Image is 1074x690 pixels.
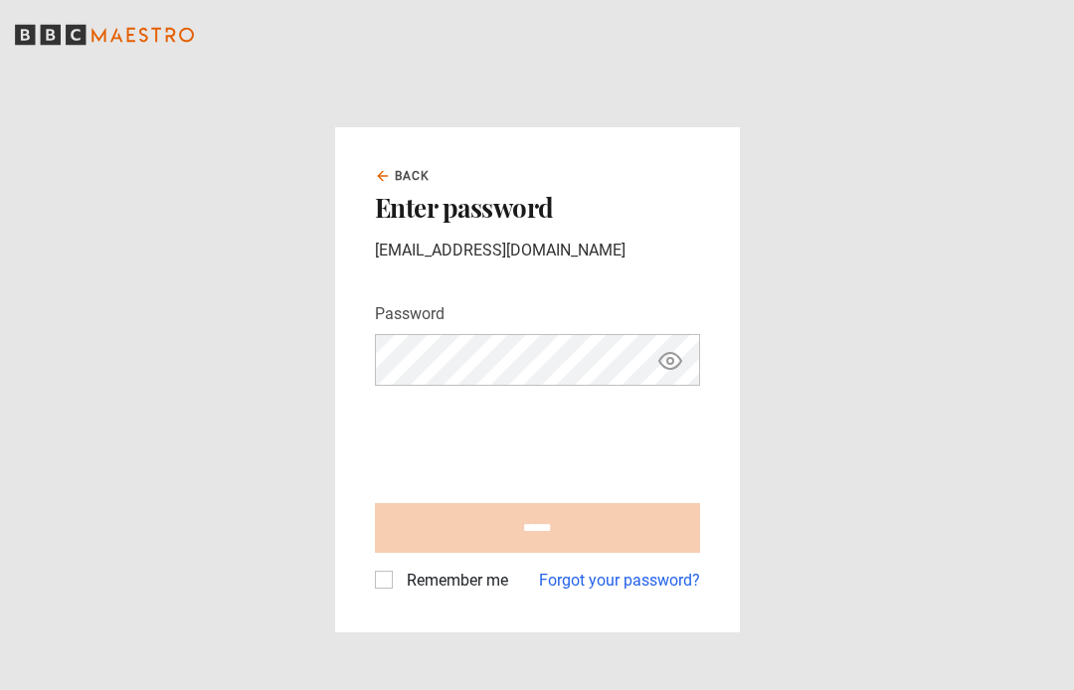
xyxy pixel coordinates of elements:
svg: BBC Maestro [15,20,194,50]
h2: Enter password [375,193,700,223]
a: Forgot your password? [539,569,700,593]
span: Back [395,167,431,185]
iframe: reCAPTCHA [375,402,677,479]
button: Show password [653,343,687,378]
label: Password [375,302,445,326]
label: Remember me [399,569,508,593]
a: Back [375,167,431,185]
p: [EMAIL_ADDRESS][DOMAIN_NAME] [375,239,700,262]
